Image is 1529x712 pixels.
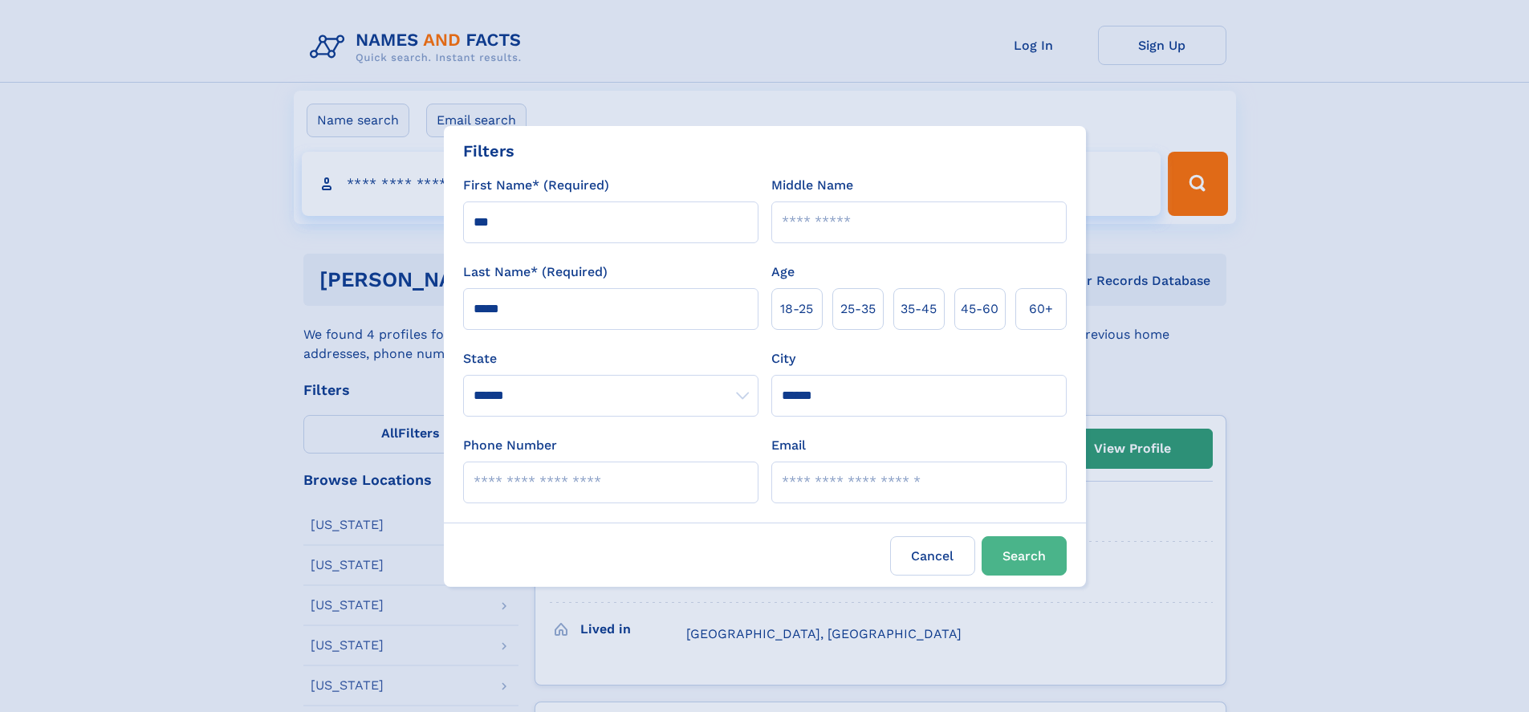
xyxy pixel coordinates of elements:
[771,176,853,195] label: Middle Name
[771,436,806,455] label: Email
[982,536,1067,576] button: Search
[463,436,557,455] label: Phone Number
[840,299,876,319] span: 25‑35
[771,262,795,282] label: Age
[463,262,608,282] label: Last Name* (Required)
[780,299,813,319] span: 18‑25
[463,176,609,195] label: First Name* (Required)
[1029,299,1053,319] span: 60+
[961,299,998,319] span: 45‑60
[771,349,795,368] label: City
[463,139,514,163] div: Filters
[890,536,975,576] label: Cancel
[463,349,758,368] label: State
[901,299,937,319] span: 35‑45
